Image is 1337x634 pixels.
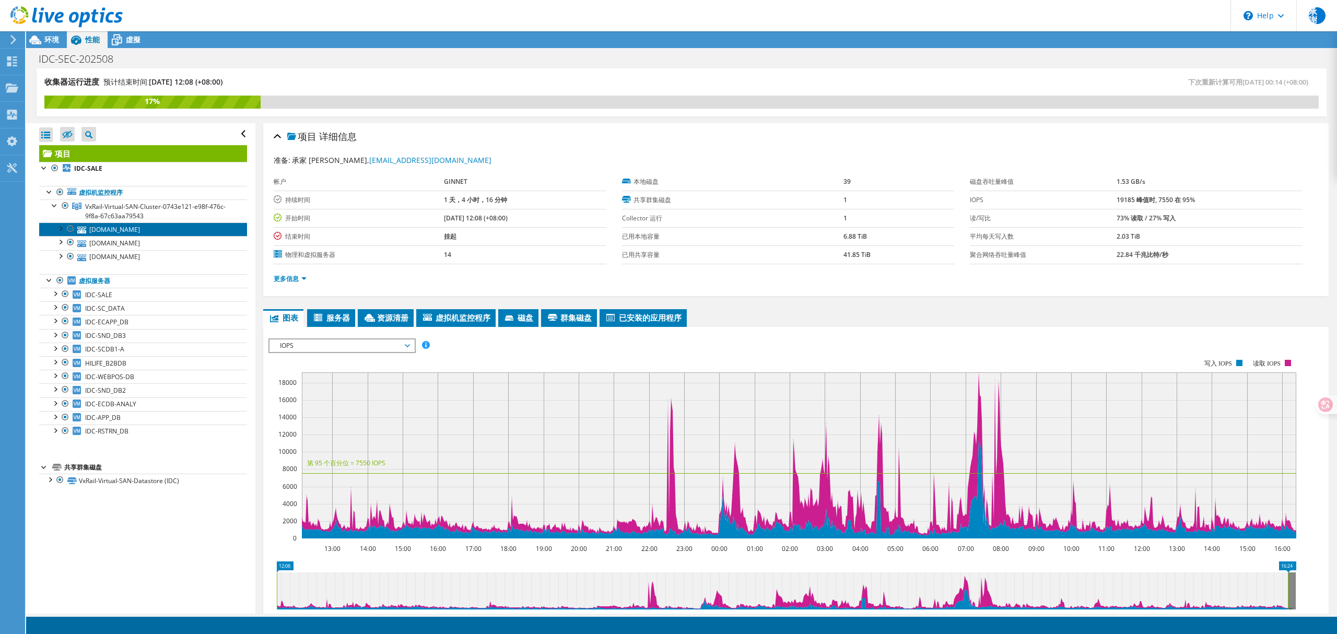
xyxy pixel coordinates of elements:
text: 18:00 [500,544,517,553]
text: 13:00 [324,544,341,553]
text: 01:30 [747,613,764,622]
label: 磁盘吞吐量峰值 [970,177,1116,187]
a: VxRail-Virtual-SAN-Datastore (IDC) [39,474,247,487]
span: HILIFE_B2BDB [85,359,126,368]
span: 群集磁盘 [546,312,592,323]
a: VxRail-Virtual-SAN-Cluster-0743e121-e98f-476c-9f8a-67c63aa79543 [39,199,247,222]
span: IDC-SC_DATA [85,304,125,313]
span: IDC-SND_DB2 [85,386,126,395]
text: 8000 [283,464,297,473]
text: 02:00 [782,544,798,553]
span: 虚拟机监控程序 [421,312,490,323]
text: 19:30 [533,613,549,622]
text: 18:30 [497,613,513,622]
label: 已用本地容量 [622,231,843,242]
text: 13:30 [1177,613,1193,622]
b: 6.88 TiB [843,232,867,241]
svg: \n [1244,11,1253,20]
text: 00:30 [711,613,728,622]
text: 08:00 [993,544,1009,553]
a: IDC-SC_DATA [39,301,247,315]
span: 性能 [85,34,100,44]
text: 16:00 [1274,544,1291,553]
text: 02:30 [783,613,799,622]
a: IDC-SND_DB2 [39,383,247,397]
text: 16:30 [1284,613,1300,622]
text: 10000 [278,447,297,456]
span: 详细信息 [319,130,357,143]
span: VxRail-Virtual-SAN-Cluster-0743e121-e98f-476c-9f8a-67c63aa79543 [85,202,226,220]
text: 22:30 [640,613,656,622]
span: 环境 [44,34,59,44]
b: 1 天，4 小时，16 分钟 [444,195,507,204]
text: 第 95 个百分位 = 7550 IOPS [307,459,385,467]
b: 2.03 TiB [1117,232,1140,241]
text: 20:00 [571,544,587,553]
text: 06:00 [922,544,939,553]
text: 14:30 [1212,613,1228,622]
span: IDC-RSTRN_DB [85,427,128,436]
span: 虛擬 [126,34,140,44]
text: 14:00 [1204,544,1220,553]
text: 01:00 [747,544,763,553]
b: 1.53 GB/s [1117,177,1145,186]
b: GINNET [444,177,467,186]
label: Collector 运行 [622,213,843,224]
text: 16000 [278,395,297,404]
span: 项目 [287,132,316,142]
b: 19185 峰值时, 7550 在 95% [1117,195,1195,204]
label: 聚合网络吞吐量峰值 [970,250,1116,260]
label: 结束时间 [274,231,444,242]
span: 图表 [268,312,298,323]
text: 23:30 [676,613,692,622]
label: 本地磁盘 [622,177,843,187]
text: 14:00 [360,544,376,553]
text: 写入 IOPS [1204,360,1232,367]
span: IDC-SALE [85,290,112,299]
a: IDC-ECDB-ANALY [39,397,247,411]
a: IDC-ECAPP_DB [39,315,247,328]
a: [DOMAIN_NAME] [39,250,247,264]
span: IDC-ECAPP_DB [85,318,128,326]
label: IOPS [970,195,1116,205]
text: 13:30 [318,613,334,622]
div: 共享群集磁盘 [64,461,247,474]
label: 读/写比 [970,213,1116,224]
h1: IDC-SEC-202508 [34,53,130,65]
b: 73% 读取 / 27% 写入 [1117,214,1176,222]
h4: 预计结束时间: [103,76,222,88]
a: 更多信息 [274,274,307,283]
label: 准备: [274,155,290,165]
text: 20:30 [568,613,584,622]
text: 12:00 [1134,544,1150,553]
text: 15:00 [1239,544,1256,553]
b: 41.85 TiB [843,250,871,259]
text: 22:00 [641,544,658,553]
text: 10:00 [1063,544,1080,553]
text: 09:00 [1028,544,1045,553]
span: 磁盘 [503,312,533,323]
text: 18000 [278,378,297,387]
text: 07:00 [958,544,974,553]
span: [DATE] 12:08 (+08:00) [149,77,222,87]
span: 承家 [PERSON_NAME], [292,155,491,165]
label: 物理和虚拟服务器 [274,250,444,260]
text: 21:30 [604,613,620,622]
text: 12:30 [1141,613,1157,622]
text: 12000 [278,430,297,439]
text: 07:30 [962,613,978,622]
text: 4000 [283,499,297,508]
a: 虚拟服务器 [39,274,247,288]
label: 平均每天写入数 [970,231,1116,242]
span: [DATE] 00:14 (+08:00) [1242,77,1308,87]
text: 04:30 [854,613,871,622]
span: IDC-SND_DB3 [85,331,126,340]
span: IDC-WEBPOS-DB [85,372,134,381]
span: 承謝 [1309,7,1326,24]
text: 00:00 [711,544,728,553]
text: 11:00 [1098,544,1115,553]
text: 2000 [283,516,297,525]
b: [DATE] 12:08 (+08:00) [444,214,508,222]
b: 14 [444,250,451,259]
text: 21:00 [606,544,622,553]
